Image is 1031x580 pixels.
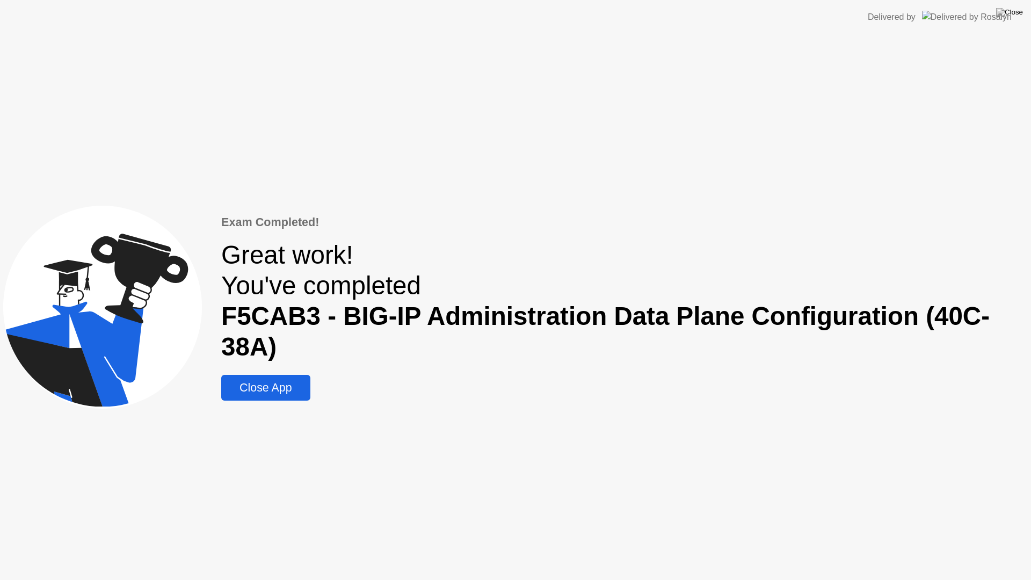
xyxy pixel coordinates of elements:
div: Close App [224,381,307,395]
div: Great work! You've completed [221,240,1028,362]
div: Delivered by [868,11,916,24]
img: Delivered by Rosalyn [922,11,1012,23]
button: Close App [221,375,310,401]
img: Close [996,8,1023,17]
div: Exam Completed! [221,214,1028,231]
b: F5CAB3 - BIG-IP Administration Data Plane Configuration (40C-38A) [221,302,990,361]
